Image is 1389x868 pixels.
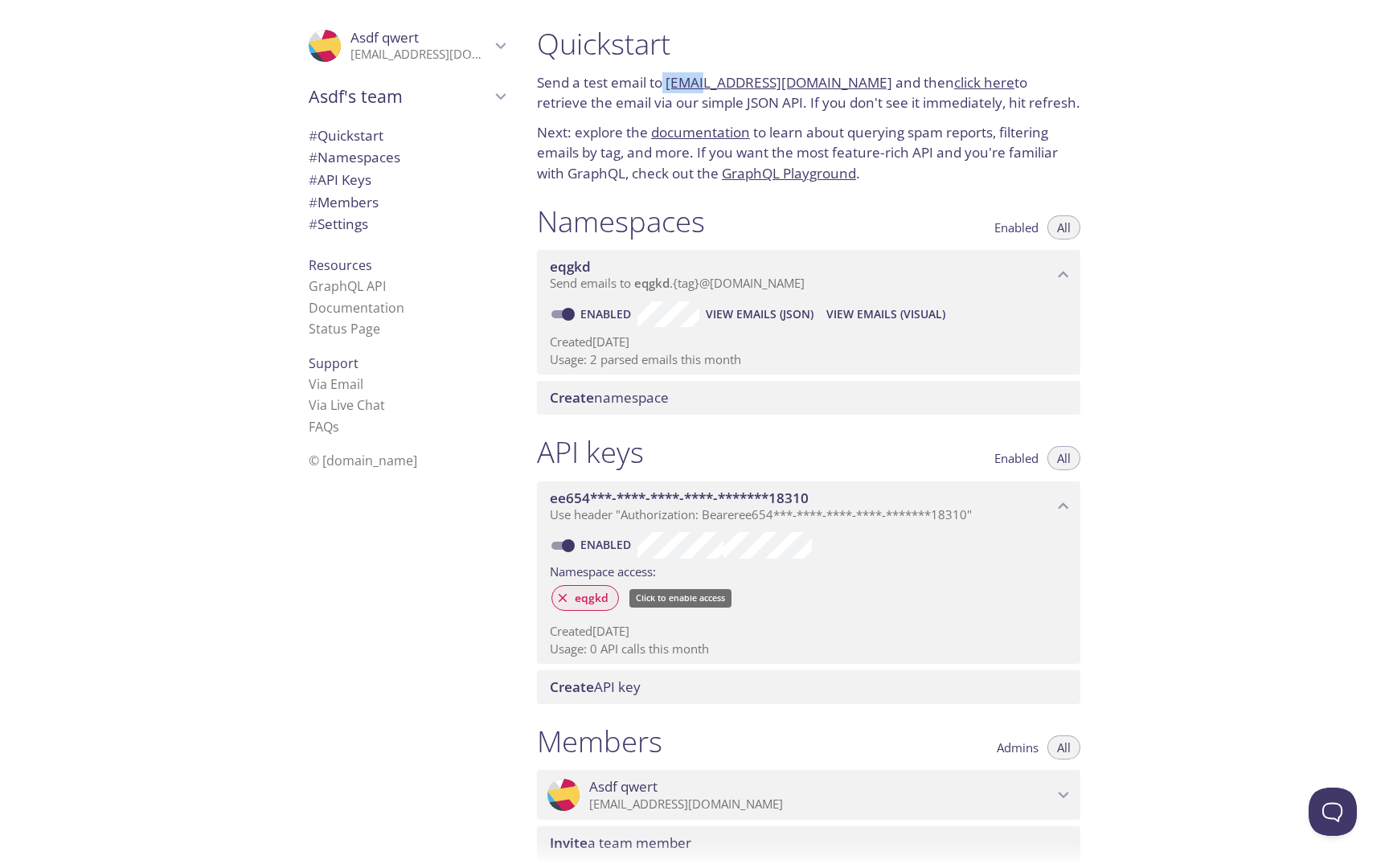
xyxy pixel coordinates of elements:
[537,670,1080,704] div: Create API Key
[537,203,705,240] h1: Namespaces
[1309,788,1357,836] iframe: Help Scout Beacon - Open
[651,123,750,141] a: documentation
[537,250,1080,300] div: eqgkd namespace
[550,388,669,407] span: namespace
[309,299,404,317] a: Documentation
[296,76,518,117] div: Asdf's team
[350,28,419,47] span: Asdf qwert
[537,26,1080,62] h1: Quickstart
[296,213,518,235] div: Team Settings
[309,126,383,145] span: Quickstart
[296,19,518,72] div: Asdf qwert
[309,354,359,372] span: Support
[550,275,805,291] span: Send emails to . {tag} @[DOMAIN_NAME]
[309,396,385,414] a: Via Live Chat
[565,591,618,605] span: eqgkd
[309,148,400,166] span: Namespaces
[666,73,892,92] a: [EMAIL_ADDRESS][DOMAIN_NAME]
[309,375,363,393] a: Via Email
[589,796,1053,813] p: [EMAIL_ADDRESS][DOMAIN_NAME]
[550,641,1067,657] p: Usage: 0 API calls this month
[296,146,518,169] div: Namespaces
[820,301,952,327] button: View Emails (Visual)
[309,170,371,189] span: API Keys
[537,826,1080,860] div: Invite a team member
[1047,215,1080,240] button: All
[309,277,386,295] a: GraphQL API
[550,351,1067,368] p: Usage: 2 parsed emails this month
[537,770,1080,820] div: Asdf qwert
[537,381,1080,415] div: Create namespace
[699,301,820,327] button: View Emails (JSON)
[954,73,1014,92] a: click here
[296,169,518,191] div: API Keys
[309,193,379,211] span: Members
[578,306,637,321] a: Enabled
[333,418,339,436] span: s
[1047,446,1080,470] button: All
[309,320,380,338] a: Status Page
[551,585,619,611] div: eqgkd
[537,434,644,470] h1: API keys
[550,559,656,582] label: Namespace access:
[296,125,518,147] div: Quickstart
[987,735,1048,759] button: Admins
[985,446,1048,470] button: Enabled
[537,723,662,759] h1: Members
[309,170,318,189] span: #
[550,257,591,276] span: eqgkd
[309,148,318,166] span: #
[589,778,658,796] span: Asdf qwert
[634,275,670,291] span: eqgkd
[550,334,1067,350] p: Created [DATE]
[309,256,372,274] span: Resources
[706,305,813,324] span: View Emails (JSON)
[309,126,318,145] span: #
[309,452,417,469] span: © [DOMAIN_NAME]
[350,47,490,63] p: [EMAIL_ADDRESS][DOMAIN_NAME]
[722,164,856,182] a: GraphQL Playground
[537,72,1080,113] p: Send a test email to and then to retrieve the email via our simple JSON API. If you don't see it ...
[309,85,490,108] span: Asdf's team
[550,678,594,696] span: Create
[1047,735,1080,759] button: All
[578,537,637,552] a: Enabled
[296,191,518,214] div: Members
[985,215,1048,240] button: Enabled
[309,193,318,211] span: #
[826,305,945,324] span: View Emails (Visual)
[550,678,641,696] span: API key
[537,122,1080,184] p: Next: explore the to learn about querying spam reports, filtering emails by tag, and more. If you...
[550,623,1067,640] p: Created [DATE]
[309,418,339,436] a: FAQ
[309,215,368,233] span: Settings
[309,215,318,233] span: #
[550,388,594,407] span: Create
